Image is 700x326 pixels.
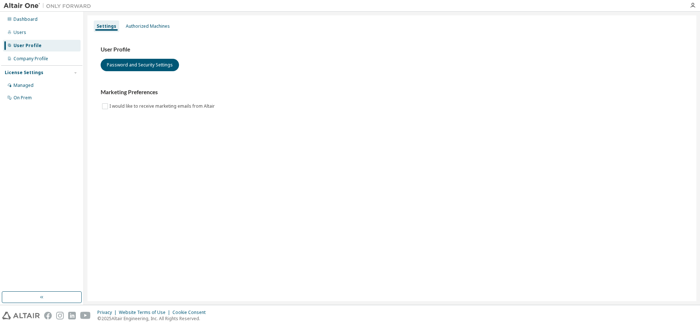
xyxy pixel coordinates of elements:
div: License Settings [5,70,43,76]
img: altair_logo.svg [2,312,40,319]
img: facebook.svg [44,312,52,319]
label: I would like to receive marketing emails from Altair [109,102,216,111]
img: Altair One [4,2,95,9]
div: Company Profile [13,56,48,62]
button: Password and Security Settings [101,59,179,71]
div: Managed [13,83,34,88]
img: youtube.svg [80,312,91,319]
div: User Profile [13,43,42,49]
div: Website Terms of Use [119,310,172,315]
div: On Prem [13,95,32,101]
div: Privacy [97,310,119,315]
h3: Marketing Preferences [101,89,683,96]
div: Authorized Machines [126,23,170,29]
img: instagram.svg [56,312,64,319]
div: Cookie Consent [172,310,210,315]
div: Settings [97,23,116,29]
div: Dashboard [13,16,38,22]
img: linkedin.svg [68,312,76,319]
p: © 2025 Altair Engineering, Inc. All Rights Reserved. [97,315,210,322]
h3: User Profile [101,46,683,53]
div: Users [13,30,26,35]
